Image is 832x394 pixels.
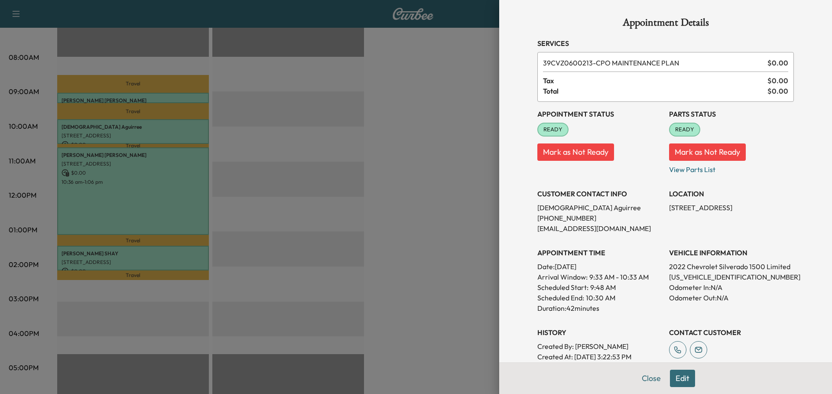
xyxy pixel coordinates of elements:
[537,143,614,161] button: Mark as Not Ready
[537,303,662,313] p: Duration: 42 minutes
[669,161,794,175] p: View Parts List
[586,293,615,303] p: 10:30 AM
[670,370,695,387] button: Edit
[537,189,662,199] h3: CUSTOMER CONTACT INFO
[537,352,662,362] p: Created At : [DATE] 3:22:53 PM
[537,341,662,352] p: Created By : [PERSON_NAME]
[669,272,794,282] p: [US_VEHICLE_IDENTIFICATION_NUMBER]
[537,17,794,31] h1: Appointment Details
[636,370,666,387] button: Close
[669,327,794,338] h3: CONTACT CUSTOMER
[537,223,662,234] p: [EMAIL_ADDRESS][DOMAIN_NAME]
[767,86,788,96] span: $ 0.00
[669,202,794,213] p: [STREET_ADDRESS]
[589,272,649,282] span: 9:33 AM - 10:33 AM
[669,143,746,161] button: Mark as Not Ready
[590,282,616,293] p: 9:48 AM
[538,125,568,134] span: READY
[537,362,662,372] p: Modified By : [PERSON_NAME]
[670,125,699,134] span: READY
[537,272,662,282] p: Arrival Window:
[537,213,662,223] p: [PHONE_NUMBER]
[767,75,788,86] span: $ 0.00
[537,202,662,213] p: [DEMOGRAPHIC_DATA] Aguirree
[669,261,794,272] p: 2022 Chevrolet Silverado 1500 Limited
[767,58,788,68] span: $ 0.00
[669,293,794,303] p: Odometer Out: N/A
[537,327,662,338] h3: History
[537,261,662,272] p: Date: [DATE]
[543,58,764,68] span: CPO MAINTENANCE PLAN
[669,282,794,293] p: Odometer In: N/A
[537,282,588,293] p: Scheduled Start:
[669,109,794,119] h3: Parts Status
[537,109,662,119] h3: Appointment Status
[669,247,794,258] h3: VEHICLE INFORMATION
[537,247,662,258] h3: APPOINTMENT TIME
[669,189,794,199] h3: LOCATION
[537,293,584,303] p: Scheduled End:
[543,86,767,96] span: Total
[537,38,794,49] h3: Services
[543,75,767,86] span: Tax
